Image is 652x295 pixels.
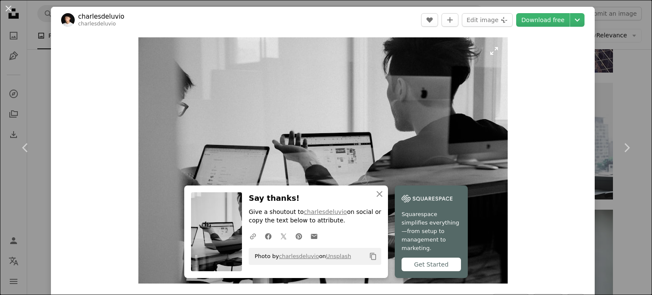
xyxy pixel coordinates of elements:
img: man using MacBook [138,37,508,284]
a: charlesdeluvio [78,12,124,21]
a: Download free [516,13,570,27]
a: Unsplash [326,253,351,259]
div: Get Started [402,258,461,271]
img: Go to charlesdeluvio's profile [61,13,75,27]
a: Share on Twitter [276,228,291,244]
button: Copy to clipboard [366,249,380,264]
a: Squarespace simplifies everything—from setup to management to marketing.Get Started [395,185,468,278]
a: charlesdeluvio [279,253,319,259]
button: Zoom in on this image [138,37,508,284]
a: Share on Facebook [261,228,276,244]
a: charlesdeluvio [304,208,347,215]
p: Give a shoutout to on social or copy the text below to attribute. [249,208,381,225]
a: Share on Pinterest [291,228,306,244]
a: charlesdeluvio [78,21,116,27]
button: Like [421,13,438,27]
a: Share over email [306,228,322,244]
span: Squarespace simplifies everything—from setup to management to marketing. [402,210,461,253]
a: Next [601,107,652,188]
h3: Say thanks! [249,192,381,205]
button: Choose download size [570,13,585,27]
button: Add to Collection [441,13,458,27]
button: Edit image [462,13,513,27]
span: Photo by on [250,250,351,263]
img: file-1747939142011-51e5cc87e3c9 [402,192,452,205]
